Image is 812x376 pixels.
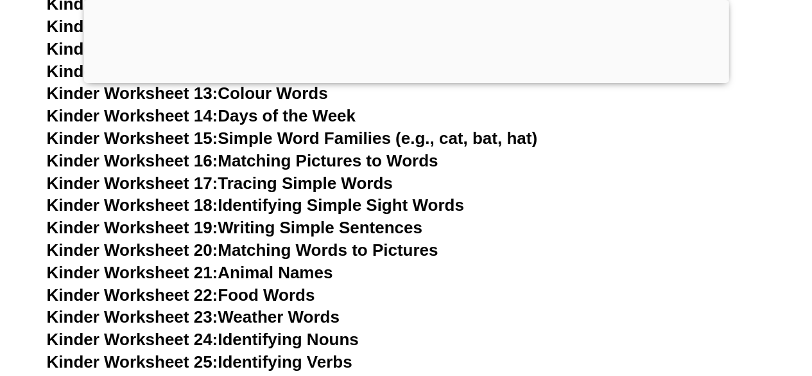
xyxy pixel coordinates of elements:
a: Kinder Worksheet 15:Simple Word Families (e.g., cat, bat, hat) [47,129,537,148]
span: Kinder Worksheet 24: [47,330,218,349]
a: Kinder Worksheet 14:Days of the Week [47,106,356,125]
span: Kinder Worksheet 15: [47,129,218,148]
span: Kinder Worksheet 23: [47,307,218,327]
span: Kinder Worksheet 10: [47,17,218,36]
span: Kinder Worksheet 13: [47,84,218,103]
span: Kinder Worksheet 12: [47,62,218,81]
iframe: Chat Widget [598,231,812,376]
span: Kinder Worksheet 18: [47,195,218,215]
span: Kinder Worksheet 19: [47,218,218,237]
span: Kinder Worksheet 17: [47,174,218,193]
a: Kinder Worksheet 25:Identifying Verbs [47,352,352,372]
a: Kinder Worksheet 16:Matching Pictures to Words [47,151,438,170]
span: Kinder Worksheet 11: [47,39,218,58]
a: Kinder Worksheet 10:Short and Long Vowel Sounds [47,17,459,36]
span: Kinder Worksheet 22: [47,285,218,305]
span: Kinder Worksheet 20: [47,240,218,260]
a: Kinder Worksheet 23:Weather Words [47,307,340,327]
a: Kinder Worksheet 12:First Letter of Words [47,62,382,81]
a: Kinder Worksheet 11:Letter Tracing [47,39,329,58]
a: Kinder Worksheet 17:Tracing Simple Words [47,174,393,193]
a: Kinder Worksheet 18:Identifying Simple Sight Words [47,195,464,215]
span: Kinder Worksheet 25: [47,352,218,372]
span: Kinder Worksheet 14: [47,106,218,125]
span: Kinder Worksheet 21: [47,263,218,282]
a: Kinder Worksheet 20:Matching Words to Pictures [47,240,438,260]
a: Kinder Worksheet 24:Identifying Nouns [47,330,359,349]
a: Kinder Worksheet 19:Writing Simple Sentences [47,218,422,237]
a: Kinder Worksheet 22:Food Words [47,285,315,305]
a: Kinder Worksheet 21:Animal Names [47,263,333,282]
span: Kinder Worksheet 16: [47,151,218,170]
a: Kinder Worksheet 13:Colour Words [47,84,328,103]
